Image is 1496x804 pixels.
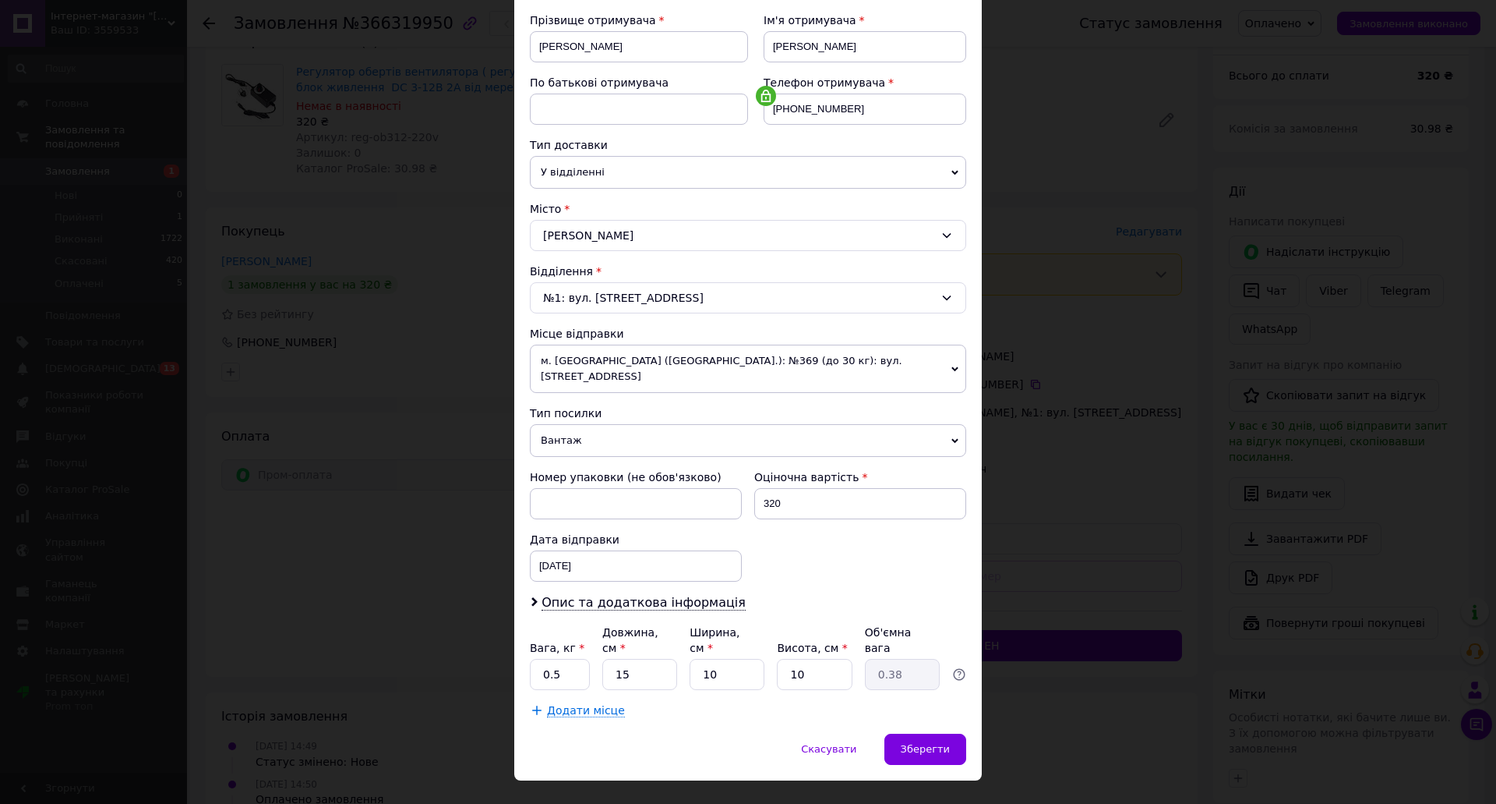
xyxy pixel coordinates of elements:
[530,407,602,420] span: Тип посилки
[690,626,739,654] label: Ширина, см
[530,424,966,457] span: Вантаж
[547,704,625,717] span: Додати місце
[530,328,624,340] span: Місце відправки
[530,139,608,151] span: Тип доставки
[801,743,856,755] span: Скасувати
[764,94,966,125] input: +380
[530,532,742,547] div: Дата відправки
[530,345,966,393] span: м. [GEOGRAPHIC_DATA] ([GEOGRAPHIC_DATA].): №369 (до 30 кг): вул. [STREET_ADDRESS]
[602,626,658,654] label: Довжина, см
[530,201,966,217] div: Місто
[754,469,966,485] div: Оціночна вартість
[764,76,885,89] span: Телефон отримувача
[865,625,940,656] div: Об'ємна вага
[530,264,966,279] div: Відділення
[530,642,584,654] label: Вага, кг
[777,642,847,654] label: Висота, см
[530,14,656,27] span: Прізвище отримувача
[530,76,669,89] span: По батькові отримувача
[530,469,742,485] div: Номер упаковки (не обов'язково)
[530,282,966,313] div: №1: вул. [STREET_ADDRESS]
[901,743,950,755] span: Зберегти
[764,14,856,27] span: Ім'я отримувача
[542,595,746,611] span: Опис та додаткова інформація
[530,220,966,251] div: [PERSON_NAME]
[530,156,966,189] span: У відділенні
